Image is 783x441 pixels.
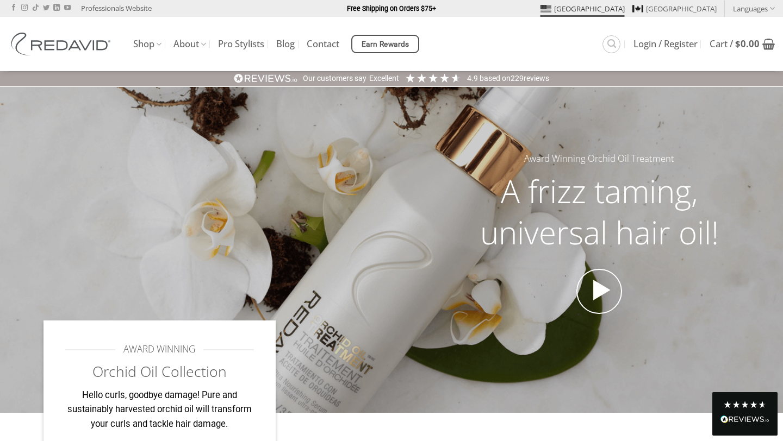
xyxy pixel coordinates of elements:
[43,4,49,12] a: Follow on Twitter
[723,400,767,409] div: 4.8 Stars
[633,40,698,48] span: Login / Register
[735,37,760,50] bdi: 0.00
[351,35,419,53] a: Earn Rewards
[710,40,760,48] span: Cart /
[64,4,71,12] a: Follow on YouTube
[173,34,206,55] a: About
[459,171,739,253] h2: A frizz taming, universal hair oil!
[21,4,28,12] a: Follow on Instagram
[511,74,524,83] span: 229
[733,1,775,16] a: Languages
[720,413,769,427] div: Read All Reviews
[369,73,399,84] div: Excellent
[602,35,620,53] a: Search
[234,73,298,84] img: REVIEWS.io
[303,73,366,84] div: Our customers say
[53,4,60,12] a: Follow on LinkedIn
[633,34,698,54] a: Login / Register
[632,1,717,17] a: [GEOGRAPHIC_DATA]
[218,34,264,54] a: Pro Stylists
[712,392,778,436] div: Read All Reviews
[347,4,436,12] strong: Free Shipping on Orders $75+
[720,415,769,423] img: REVIEWS.io
[480,74,511,83] span: Based on
[307,34,339,54] a: Contact
[133,34,161,55] a: Shop
[735,37,741,50] span: $
[540,1,625,17] a: [GEOGRAPHIC_DATA]
[710,32,775,56] a: View cart
[467,74,480,83] span: 4.9
[32,4,39,12] a: Follow on TikTok
[576,269,622,314] a: Open video in lightbox
[10,4,17,12] a: Follow on Facebook
[8,33,117,55] img: REDAVID Salon Products | United States
[276,34,295,54] a: Blog
[405,72,462,84] div: 4.91 Stars
[123,342,195,357] span: AWARD WINNING
[459,152,739,166] h5: Award Winning Orchid Oil Treatment
[65,362,254,381] h2: Orchid Oil Collection
[524,74,549,83] span: reviews
[362,39,409,51] span: Earn Rewards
